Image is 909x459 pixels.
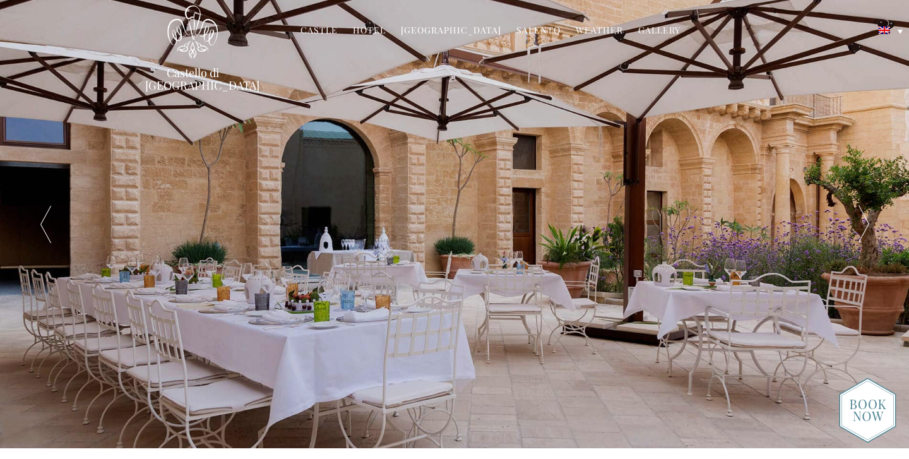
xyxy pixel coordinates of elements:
a: Castello di [GEOGRAPHIC_DATA] [145,66,240,92]
a: Salento [516,24,561,39]
img: new-booknow.png [839,378,896,443]
a: Castle [300,24,338,39]
a: Gallery [638,24,680,39]
a: [GEOGRAPHIC_DATA] [401,24,501,39]
a: Weather [576,24,623,39]
img: English [879,27,890,34]
img: Castello di Ugento [167,5,218,59]
a: Hotel [353,24,386,39]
